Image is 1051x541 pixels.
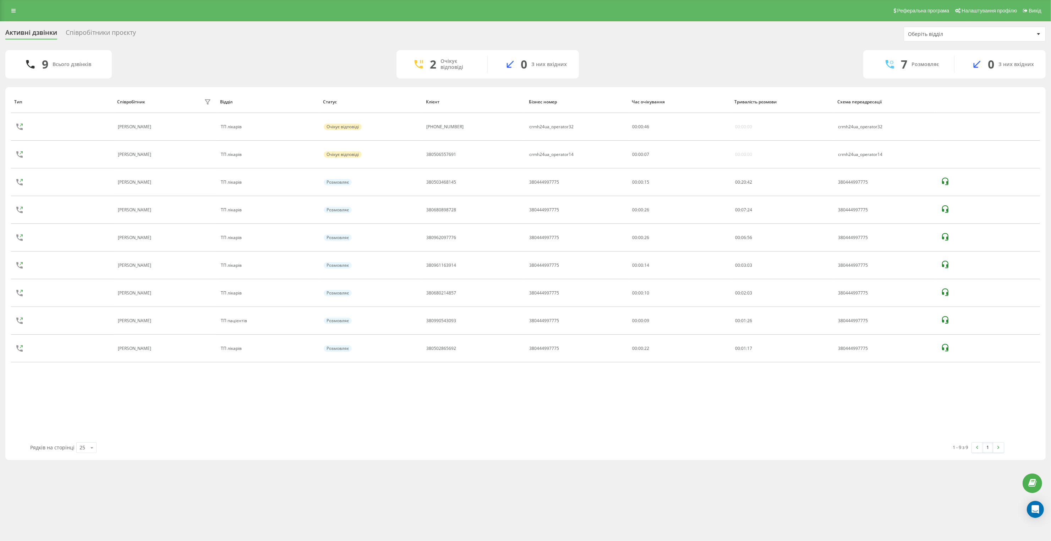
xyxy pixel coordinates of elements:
[747,207,752,213] span: 24
[962,8,1017,13] span: Налаштування профілю
[747,179,752,185] span: 42
[324,179,352,185] div: Розмовляє
[735,263,752,268] div: : :
[529,99,625,104] div: Бізнес номер
[741,318,746,324] span: 01
[53,61,91,67] div: Всього дзвінків
[838,99,934,104] div: Схема переадресації
[735,99,831,104] div: Тривалість розмови
[118,263,153,268] div: [PERSON_NAME]
[221,207,316,212] div: ТП лікарів
[632,318,727,323] div: 00:00:09
[747,234,752,240] span: 56
[632,263,727,268] div: 00:00:14
[221,291,316,296] div: ТП лікарів
[638,124,643,130] span: 00
[735,124,752,129] div: 00:00:00
[838,263,933,268] div: 380444997775
[529,291,559,296] div: 380444997775
[838,235,933,240] div: 380444997775
[735,179,740,185] span: 00
[747,262,752,268] span: 03
[632,180,727,185] div: 00:00:15
[632,207,727,212] div: 00:00:26
[1029,8,1041,13] span: Вихід
[430,58,437,71] div: 2
[901,58,908,71] div: 7
[5,29,57,40] div: Активні дзвінки
[838,318,933,323] div: 380444997775
[735,235,752,240] div: : :
[427,318,456,323] div: 380990543093
[735,262,740,268] span: 00
[735,318,740,324] span: 00
[998,61,1034,67] div: З них вхідних
[427,180,456,185] div: 380503468145
[66,29,136,40] div: Співробітники проєкту
[14,99,110,104] div: Тип
[30,444,75,451] span: Рядків на сторінці
[441,58,477,70] div: Очікує відповіді
[632,99,728,104] div: Час очікування
[735,207,752,212] div: : :
[747,290,752,296] span: 03
[838,124,933,129] div: crmh24ua_operator32
[42,58,48,71] div: 9
[220,99,316,104] div: Відділ
[632,152,649,157] div: : :
[741,345,746,351] span: 01
[741,207,746,213] span: 07
[221,235,316,240] div: ТП лікарів
[529,180,559,185] div: 380444997775
[324,262,352,269] div: Розмовляє
[324,207,352,213] div: Розмовляє
[118,124,153,129] div: [PERSON_NAME]
[735,234,740,240] span: 00
[529,235,559,240] div: 380444997775
[735,345,740,351] span: 00
[982,443,993,453] a: 1
[324,318,352,324] div: Розмовляє
[221,180,316,185] div: ТП лікарів
[908,31,993,37] div: Оберіть відділ
[529,346,559,351] div: 380444997775
[427,124,464,129] div: [PHONE_NUMBER]
[221,318,316,323] div: ТП пацієнтів
[838,346,933,351] div: 380444997775
[741,290,746,296] span: 02
[741,262,746,268] span: 03
[632,124,649,129] div: : :
[632,235,727,240] div: 00:00:26
[735,290,740,296] span: 00
[521,58,527,71] div: 0
[735,318,752,323] div: : :
[427,346,456,351] div: 380502865692
[912,61,939,67] div: Розмовляє
[529,207,559,212] div: 380444997775
[838,291,933,296] div: 380444997775
[118,318,153,323] div: [PERSON_NAME]
[427,235,456,240] div: 380962097776
[324,151,362,158] div: Очікує відповіді
[741,179,746,185] span: 20
[324,345,352,352] div: Розмовляє
[529,152,574,157] div: crmh24ua_operator14
[735,152,752,157] div: 00:00:00
[221,346,316,351] div: ТП лікарів
[427,291,456,296] div: 380680214857
[838,180,933,185] div: 380444997775
[735,291,752,296] div: : :
[953,444,968,451] div: 1 - 9 з 9
[529,263,559,268] div: 380444997775
[324,290,352,296] div: Розмовляє
[427,263,456,268] div: 380961163914
[632,346,727,351] div: 00:00:22
[427,152,456,157] div: 380506557691
[735,207,740,213] span: 00
[638,151,643,157] span: 00
[221,263,316,268] div: ТП лікарів
[221,152,316,157] div: ТП лікарів
[118,235,153,240] div: [PERSON_NAME]
[529,318,559,323] div: 380444997775
[117,99,145,104] div: Співробітник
